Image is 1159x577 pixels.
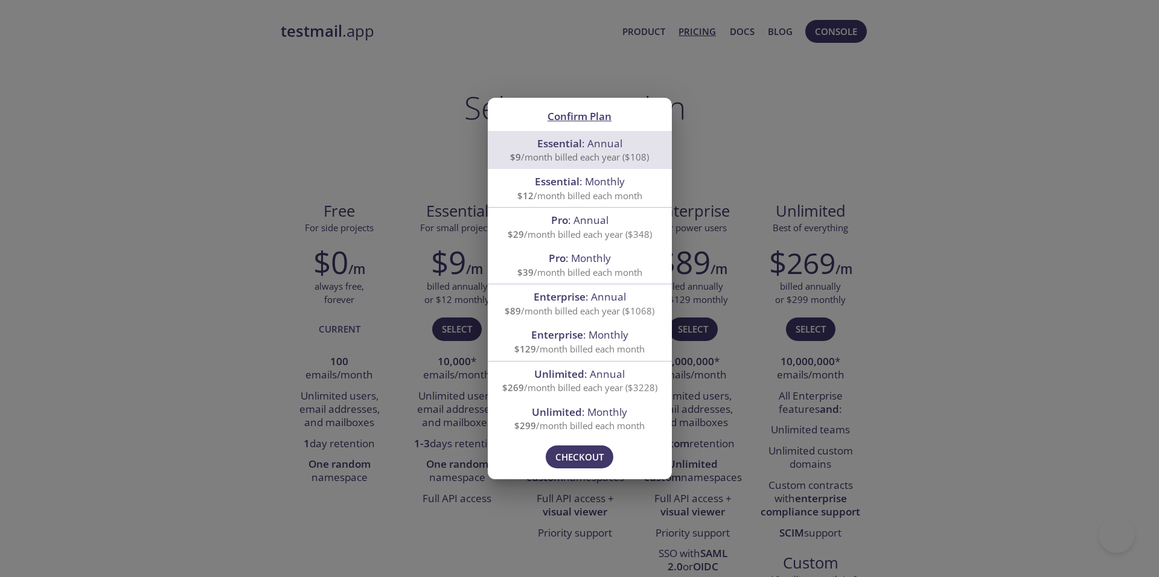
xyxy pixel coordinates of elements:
span: /month billed each month [517,266,642,278]
span: Enterprise [534,290,586,304]
div: Pro: Monthly$39/month billed each month [488,246,672,284]
span: /month billed each year ($108) [510,151,649,163]
span: : Annual [534,367,625,381]
span: Unlimited [534,367,584,381]
span: : Monthly [535,174,625,188]
span: $89 [505,305,521,317]
span: /month billed each year ($348) [508,228,652,240]
span: $9 [510,151,521,163]
span: Checkout [555,449,604,465]
div: Enterprise: Monthly$129/month billed each month [488,322,672,360]
span: : Annual [537,136,622,150]
button: Checkout [546,445,613,468]
span: Pro [549,251,566,265]
span: $129 [514,343,536,355]
span: /month billed each month [517,190,642,202]
span: : Monthly [549,251,611,265]
span: Essential [535,174,579,188]
span: : Monthly [532,405,627,419]
span: /month billed each month [514,419,645,432]
div: Pro: Annual$29/month billed each year ($348) [488,208,672,246]
div: Essential: Annual$9/month billed each year ($108) [488,131,672,169]
span: Pro [551,213,568,227]
div: Enterprise: Annual$89/month billed each year ($1068) [488,284,672,322]
span: /month billed each year ($1068) [505,305,654,317]
span: Unlimited [532,405,582,419]
span: Enterprise [531,328,583,342]
span: $12 [517,190,534,202]
span: $29 [508,228,524,240]
span: $39 [517,266,534,278]
span: Essential [537,136,582,150]
div: Unlimited: Annual$269/month billed each year ($3228) [488,362,672,400]
div: Unlimited: Monthly$299/month billed each month [488,400,672,438]
span: Confirm Plan [548,109,611,123]
ul: confirm plan selection [488,131,672,438]
div: Essential: Monthly$12/month billed each month [488,169,672,207]
span: /month billed each month [514,343,645,355]
span: $299 [514,419,536,432]
span: : Annual [551,213,608,227]
span: /month billed each year ($3228) [502,381,657,394]
span: : Annual [534,290,626,304]
span: : Monthly [531,328,628,342]
span: $269 [502,381,524,394]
